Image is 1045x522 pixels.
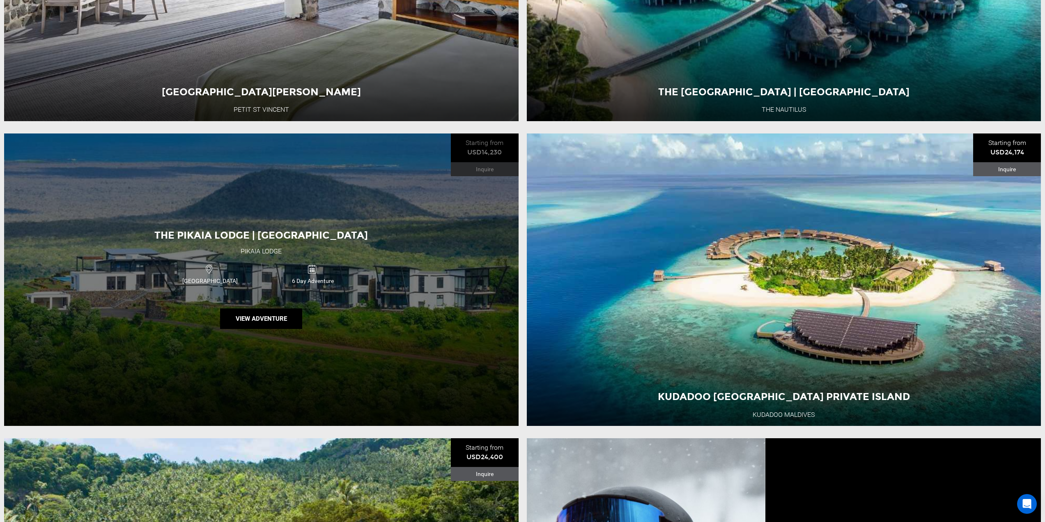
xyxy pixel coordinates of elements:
[158,277,261,285] span: [GEOGRAPHIC_DATA]
[220,308,302,329] button: View Adventure
[1017,494,1037,514] div: Open Intercom Messenger
[154,229,368,241] span: The Pikaia Lodge | [GEOGRAPHIC_DATA]
[241,247,282,256] div: Pikaia lodge
[262,277,364,285] span: 6 Day Adventure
